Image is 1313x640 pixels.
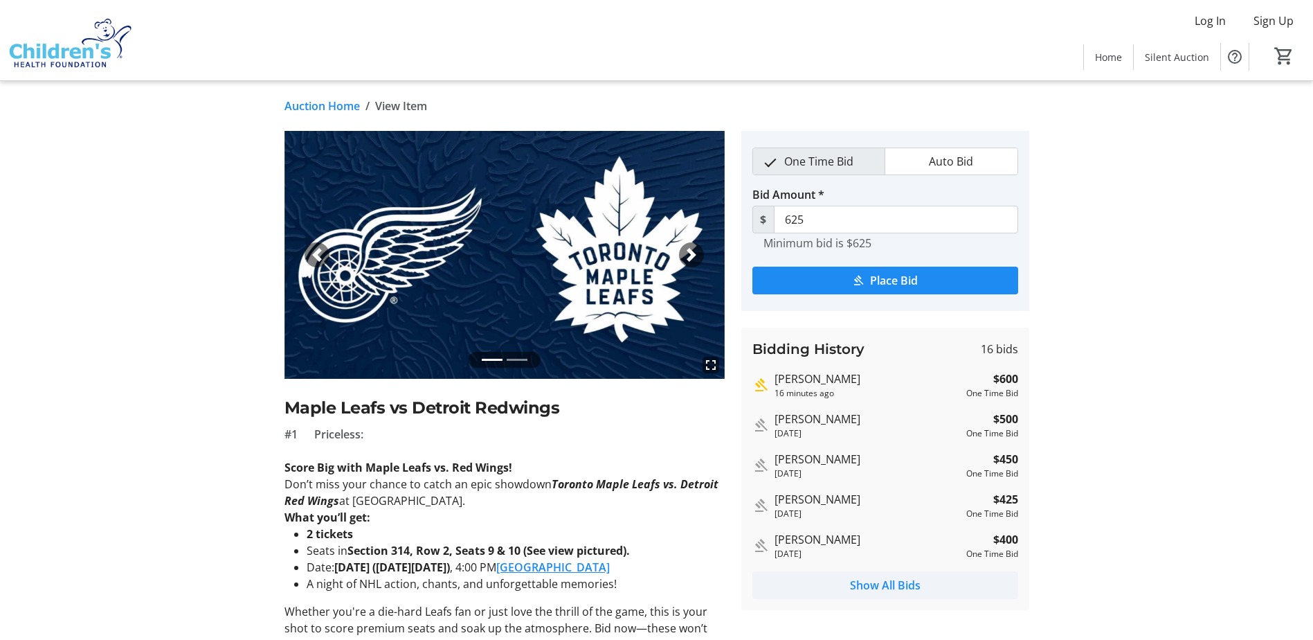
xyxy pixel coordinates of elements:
a: Home [1084,44,1133,70]
span: Log In [1195,12,1226,29]
strong: [DATE] ([DATE][DATE]) [334,560,450,575]
strong: Section 314, Row 2, Seats 9 & 10 (See view pictured). [347,543,630,558]
div: [PERSON_NAME] [775,451,961,468]
span: Silent Auction [1145,50,1209,64]
div: [DATE] [775,468,961,480]
div: [DATE] [775,427,961,440]
div: One Time Bid [966,468,1018,480]
button: Sign Up [1242,10,1305,32]
strong: Score Big with Maple Leafs vs. Red Wings! [284,460,512,475]
p: Don’t miss your chance to catch an epic showdown at [GEOGRAPHIC_DATA]. [284,476,725,509]
div: [PERSON_NAME] [775,411,961,427]
span: Home [1095,50,1122,64]
a: [GEOGRAPHIC_DATA] [496,560,610,575]
span: Place Bid [870,272,918,289]
div: [DATE] [775,508,961,520]
div: One Time Bid [966,427,1018,440]
strong: $400 [993,531,1018,548]
mat-icon: Outbid [752,417,769,434]
div: 16 minutes ago [775,387,961,400]
a: Silent Auction [1134,44,1220,70]
span: #1 [284,426,298,443]
button: Place Bid [752,267,1018,294]
strong: What you’ll get: [284,510,370,525]
em: Toronto Maple Leafs vs. Detroit Red Wings [284,477,718,508]
span: Auto Bid [921,148,981,175]
div: [PERSON_NAME] [775,491,961,508]
span: 16 bids [981,341,1018,357]
div: [DATE] [775,548,961,560]
a: Auction Home [284,98,360,114]
span: Sign Up [1253,12,1294,29]
div: [PERSON_NAME] [775,371,961,387]
mat-icon: Outbid [752,457,769,474]
li: Seats in [307,542,725,559]
h3: Bidding History [752,339,864,359]
span: Show All Bids [850,577,921,594]
button: Log In [1184,10,1237,32]
span: / [365,98,370,114]
div: One Time Bid [966,387,1018,400]
span: $ [752,206,775,233]
span: View Item [375,98,427,114]
span: One Time Bid [776,148,862,175]
mat-icon: fullscreen [703,357,719,373]
strong: $425 [993,491,1018,508]
mat-icon: Outbid [752,537,769,554]
img: Image [284,131,725,379]
li: A night of NHL action, chants, and unforgettable memories! [307,576,725,592]
button: Help [1221,43,1249,71]
strong: $600 [993,371,1018,387]
tr-hint: Minimum bid is $625 [763,236,871,250]
img: Children's Health Foundation's Logo [8,6,132,75]
h2: Maple Leafs vs Detroit Redwings [284,395,725,420]
div: One Time Bid [966,548,1018,560]
li: Date: , 4:00 PM [307,559,725,576]
mat-icon: Highest bid [752,377,769,393]
button: Cart [1271,44,1296,69]
strong: 2 tickets [307,526,353,542]
mat-icon: Outbid [752,497,769,514]
div: One Time Bid [966,508,1018,520]
button: Show All Bids [752,571,1018,599]
strong: $500 [993,411,1018,427]
label: Bid Amount * [752,186,824,203]
strong: $450 [993,451,1018,468]
div: [PERSON_NAME] [775,531,961,548]
span: Priceless: [314,426,363,443]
